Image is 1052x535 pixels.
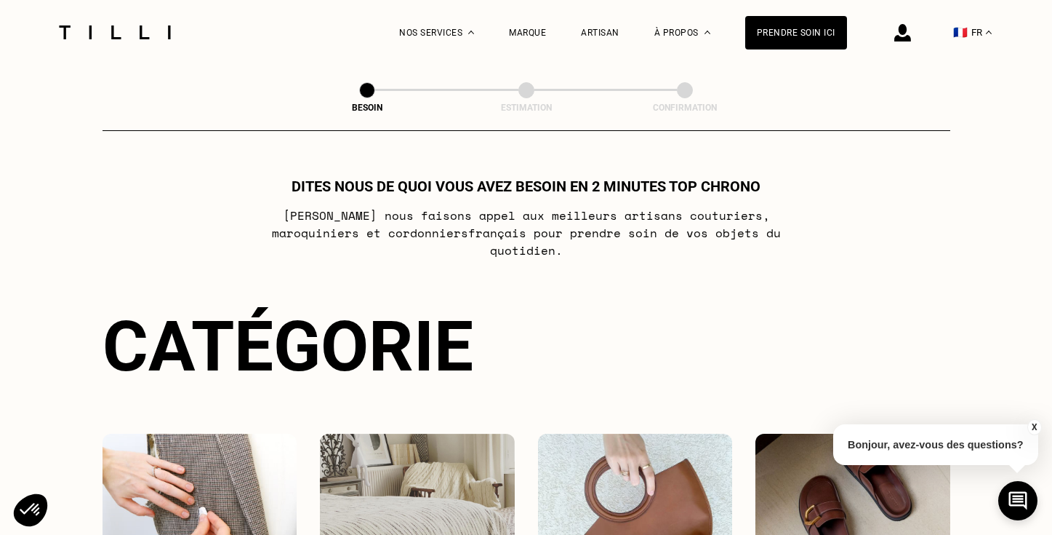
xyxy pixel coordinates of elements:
a: Marque [509,28,546,38]
img: menu déroulant [986,31,992,34]
span: 🇫🇷 [953,25,968,39]
img: Menu déroulant à propos [704,31,710,34]
button: X [1027,419,1041,435]
p: Bonjour, avez-vous des questions? [833,424,1038,465]
a: Artisan [581,28,619,38]
div: Confirmation [612,103,758,113]
img: icône connexion [894,24,911,41]
img: Menu déroulant [468,31,474,34]
a: Prendre soin ici [745,16,847,49]
img: Logo du service de couturière Tilli [54,25,176,39]
div: Catégorie [103,306,950,387]
h1: Dites nous de quoi vous avez besoin en 2 minutes top chrono [292,178,760,195]
div: Estimation [454,103,599,113]
p: [PERSON_NAME] nous faisons appel aux meilleurs artisans couturiers , maroquiniers et cordonniers ... [238,207,814,259]
div: Besoin [294,103,440,113]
